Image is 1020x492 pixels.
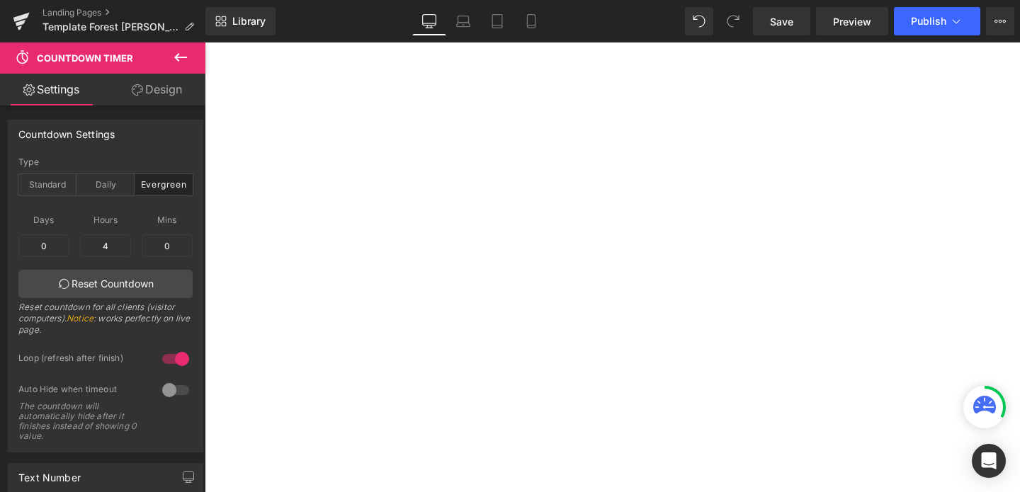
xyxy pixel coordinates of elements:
[480,7,514,35] a: Tablet
[18,353,148,367] div: Loop (refresh after finish)
[80,211,131,229] span: Hours
[770,14,793,29] span: Save
[18,401,146,441] div: The countdown will automatically hide after it finishes instead of showing 0 value.
[412,7,446,35] a: Desktop
[972,444,1006,478] div: Open Intercom Messenger
[719,7,747,35] button: Redo
[986,7,1014,35] button: More
[76,174,135,195] div: Daily
[18,157,193,167] div: Type
[67,313,93,324] a: Notice
[18,120,115,140] div: Countdown Settings
[42,21,178,33] span: Template Forest [PERSON_NAME]
[514,7,548,35] a: Mobile
[18,384,148,399] div: Auto Hide when timeout
[37,52,133,64] span: Countdown Timer
[106,74,208,105] a: Design
[911,16,946,27] span: Publish
[42,7,205,18] a: Landing Pages
[135,174,193,195] div: Evergreen
[685,7,713,35] button: Undo
[205,7,276,35] a: New Library
[446,7,480,35] a: Laptop
[833,14,871,29] span: Preview
[816,7,888,35] a: Preview
[18,302,193,345] div: Reset countdown for all clients (visitor computers). : works perfectly on live page.
[18,464,81,484] div: Text Number
[18,270,193,298] a: Reset Countdown
[18,211,69,229] span: Days
[18,174,76,195] div: Standard
[232,15,266,28] span: Library
[142,211,193,229] span: Mins
[894,7,980,35] button: Publish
